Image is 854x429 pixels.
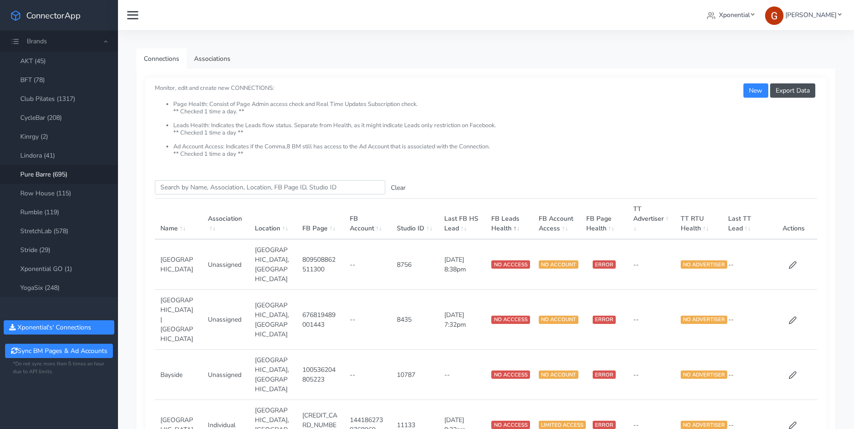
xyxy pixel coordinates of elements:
span: NO ACCOUNT [539,260,578,269]
button: Export Data [770,83,815,98]
button: Sync BM Pages & Ad Accounts [5,344,112,358]
th: FB Account Access [533,199,581,240]
td: -- [723,350,770,400]
td: -- [628,290,675,350]
span: ERROR [593,370,616,379]
span: NO ACCOUNT [539,370,578,379]
th: FB Page [297,199,344,240]
td: [DATE] 8:38pm [439,239,486,290]
th: FB Page Health [581,199,628,240]
button: Clear [385,181,411,195]
td: 100536204805223 [297,350,344,400]
th: Last TT Lead [723,199,770,240]
span: ConnectorApp [26,10,81,21]
span: NO ADVERTISER [681,421,727,429]
span: ERROR [593,316,616,324]
td: -- [439,350,486,400]
td: -- [344,290,392,350]
td: 8435 [391,290,439,350]
td: [GEOGRAPHIC_DATA],[GEOGRAPHIC_DATA] [249,350,297,400]
span: ERROR [593,421,616,429]
td: Bayside [155,350,202,400]
span: ERROR [593,260,616,269]
li: Ad Account Access: Indicates if the Comma,8 BM still has access to the Ad Account that is associa... [173,143,817,158]
td: Unassigned [202,350,250,400]
td: Unassigned [202,290,250,350]
span: NO ADVERTISER [681,316,727,324]
th: Name [155,199,202,240]
li: Leads Health: Indicates the Leads flow status. Separate from Health, as it might indicate Leads o... [173,122,817,143]
small: Monitor, edit and create new CONNECTIONS: [155,76,817,158]
td: [GEOGRAPHIC_DATA],[GEOGRAPHIC_DATA] [249,239,297,290]
td: 8756 [391,239,439,290]
th: TT RTU Health [675,199,723,240]
span: NO ACCOUNT [539,316,578,324]
button: Xponential's' Connections [4,320,114,335]
td: [GEOGRAPHIC_DATA],[GEOGRAPHIC_DATA] [249,290,297,350]
td: -- [628,239,675,290]
th: FB Leads Health [486,199,533,240]
td: -- [344,350,392,400]
th: Studio ID [391,199,439,240]
th: Last FB HS Lead [439,199,486,240]
td: Unassigned [202,239,250,290]
span: LIMITED ACCESS [539,421,586,429]
span: Brands [27,37,47,46]
th: Association [202,199,250,240]
th: Location [249,199,297,240]
img: Greg Clemmons [765,6,783,25]
span: Xponential [719,11,750,19]
td: [DATE] 7:32pm [439,290,486,350]
td: [GEOGRAPHIC_DATA] [155,239,202,290]
th: TT Advertiser [628,199,675,240]
td: -- [628,350,675,400]
span: NO ACCCESS [491,370,530,379]
a: [PERSON_NAME] [761,6,845,24]
input: enter text you want to search [155,180,385,194]
td: -- [723,239,770,290]
td: -- [344,239,392,290]
th: Actions [770,199,817,240]
td: 809508862511300 [297,239,344,290]
small: *Do not sync more then 5 times an hour due to API limits. [13,360,105,376]
td: 10787 [391,350,439,400]
li: Page Health: Consist of Page Admin access check and Real Time Updates Subscription check. ** Chec... [173,101,817,122]
td: -- [723,290,770,350]
span: NO ACCCESS [491,421,530,429]
button: New [743,83,768,98]
td: [GEOGRAPHIC_DATA] | [GEOGRAPHIC_DATA] [155,290,202,350]
a: Xponential [703,6,758,24]
span: [PERSON_NAME] [785,11,836,19]
span: NO ADVERTISER [681,370,727,379]
a: Associations [187,48,238,69]
a: Connections [136,48,187,69]
td: 676819489001443 [297,290,344,350]
span: NO ADVERTISER [681,260,727,269]
span: NO ACCCESS [491,260,530,269]
th: FB Account [344,199,392,240]
span: NO ACCCESS [491,316,530,324]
